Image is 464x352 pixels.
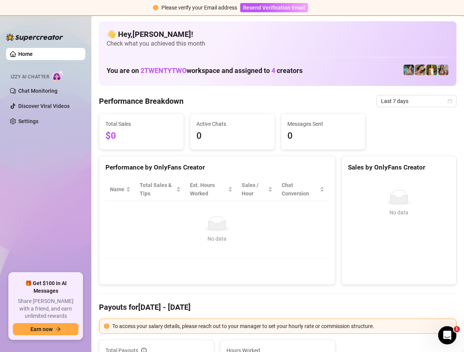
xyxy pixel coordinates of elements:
[107,29,449,40] h4: 👋 Hey, [PERSON_NAME] !
[243,5,305,11] span: Resend Verification Email
[140,67,187,75] span: 2TWENTYTWO
[448,99,452,103] span: calendar
[403,65,414,75] img: MJaee (VIP)
[6,33,63,41] img: logo-BBDzfeDw.svg
[13,298,78,320] span: Share [PERSON_NAME] with a friend, and earn unlimited rewards
[105,120,177,128] span: Total Sales
[18,51,33,57] a: Home
[190,181,226,198] div: Est. Hours Worked
[18,88,57,94] a: Chat Monitoring
[237,178,277,201] th: Sales / Hour
[112,322,451,330] div: To access your salary details, please reach out to your manager to set your hourly rate or commis...
[13,323,78,335] button: Earn nowarrow-right
[18,118,38,124] a: Settings
[438,326,456,344] iframe: Intercom live chat
[110,185,124,193] span: Name
[105,129,177,143] span: $0
[282,181,318,198] span: Chat Conversion
[99,302,456,312] h4: Payouts for [DATE] - [DATE]
[107,67,303,75] h1: You are on workspace and assigned to creators
[56,327,61,332] span: arrow-right
[13,280,78,295] span: 🎁 Get $100 in AI Messages
[348,162,450,173] div: Sales by OnlyFans Creator
[196,120,268,128] span: Active Chats
[99,96,183,106] h4: Performance Breakdown
[426,65,437,75] img: Mocha (Free)
[438,65,448,75] img: MJaee (Free)
[454,326,460,332] span: 1
[105,178,135,201] th: Name
[113,235,321,243] div: No data
[277,178,328,201] th: Chat Conversion
[135,178,185,201] th: Total Sales & Tips
[242,181,267,198] span: Sales / Hour
[30,326,53,332] span: Earn now
[140,181,175,198] span: Total Sales & Tips
[240,3,308,12] button: Resend Verification Email
[351,208,447,217] div: No data
[105,162,329,173] div: Performance by OnlyFans Creator
[153,5,158,10] span: exclamation-circle
[52,70,64,81] img: AI Chatter
[415,65,426,75] img: Mocha (VIP)
[287,129,359,143] span: 0
[287,120,359,128] span: Messages Sent
[104,323,109,329] span: exclamation-circle
[161,3,237,12] div: Please verify your Email address
[271,67,275,75] span: 4
[107,40,449,48] span: Check what you achieved this month
[196,129,268,143] span: 0
[11,73,49,81] span: Izzy AI Chatter
[381,95,452,107] span: Last 7 days
[18,103,70,109] a: Discover Viral Videos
